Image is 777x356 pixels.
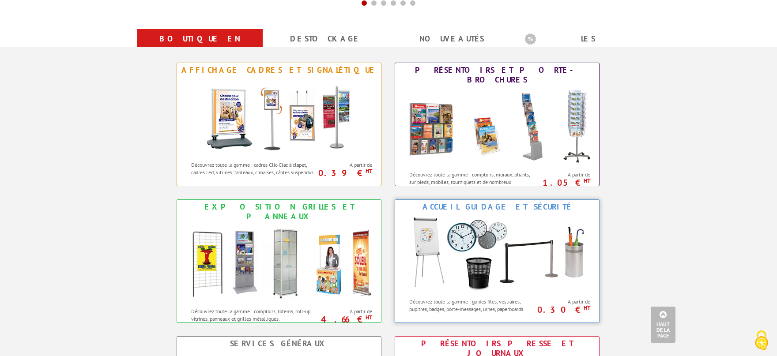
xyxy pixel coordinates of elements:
[191,307,317,322] p: Découvrez toute la gamme : comptoirs, totems, roll-up, vitrines, panneaux et grilles métalliques.
[525,31,630,63] a: Les promotions
[409,171,535,193] p: Découvrez toute la gamme : comptoirs, muraux, pliants, sur pieds, mobiles, tourniquets et de nomb...
[315,170,372,176] p: 0.39 €
[147,31,252,63] a: Boutique en ligne
[746,326,777,356] button: Cookies (fenêtre modale)
[177,63,381,186] a: Affichage Cadres et Signalétique Affichage Cadres et Signalétique Découvrez toute la gamme : cadr...
[395,63,600,186] a: Présentoirs et Porte-brochures Présentoirs et Porte-brochures Découvrez toute la gamme : comptoir...
[538,298,590,305] span: A partir de
[179,65,379,75] div: Affichage Cadres et Signalétique
[320,308,372,315] span: A partir de
[397,202,597,212] div: Accueil Guidage et Sécurité
[525,31,635,49] b: Les promotions
[177,199,381,323] a: Exposition Grilles et Panneaux Exposition Grilles et Panneaux Découvrez toute la gamme : comptoir...
[179,202,379,221] div: Exposition Grilles et Panneaux
[182,224,376,303] img: Exposition Grilles et Panneaux
[366,314,372,321] sup: HT
[409,298,535,313] p: Découvrez toute la gamme : guides files, vestiaires, pupitres, badges, porte-messages, urnes, pap...
[273,31,378,47] a: Destockage
[179,339,379,349] div: Services Généraux
[315,317,372,322] p: 4.66 €
[533,180,590,185] p: 1.05 €
[197,77,361,157] img: Affichage Cadres et Signalétique
[651,307,675,343] a: Haut de la page
[538,171,590,178] span: A partir de
[584,177,590,184] sup: HT
[191,161,317,176] p: Découvrez toute la gamme : cadres Clic-Clac à clapet, cadres Led, vitrines, tableaux, cimaises, c...
[400,87,594,166] img: Présentoirs et Porte-brochures
[584,304,590,311] sup: HT
[397,65,597,85] div: Présentoirs et Porte-brochures
[533,307,590,312] p: 0.30 €
[751,330,773,352] img: Cookies (fenêtre modale)
[366,167,372,175] sup: HT
[320,161,372,169] span: A partir de
[400,214,594,293] img: Accueil Guidage et Sécurité
[399,31,504,47] a: nouveautés
[395,199,600,323] a: Accueil Guidage et Sécurité Accueil Guidage et Sécurité Découvrez toute la gamme : guides files, ...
